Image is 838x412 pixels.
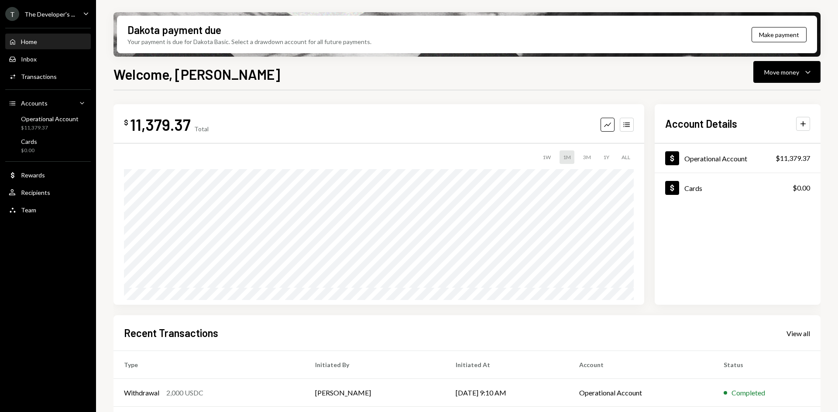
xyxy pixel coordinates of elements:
[5,167,91,183] a: Rewards
[124,388,159,398] div: Withdrawal
[5,184,91,200] a: Recipients
[127,23,221,37] div: Dakota payment due
[21,99,48,107] div: Accounts
[124,326,218,340] h2: Recent Transactions
[127,37,371,46] div: Your payment is due for Dakota Basic. Select a drawdown account for all future payments.
[305,379,445,407] td: [PERSON_NAME]
[753,61,821,83] button: Move money
[569,351,713,379] th: Account
[560,150,574,164] div: 1M
[684,154,747,163] div: Operational Account
[305,351,445,379] th: Initiated By
[21,171,45,179] div: Rewards
[684,184,702,192] div: Cards
[5,51,91,67] a: Inbox
[580,150,594,164] div: 3M
[21,115,79,123] div: Operational Account
[665,116,737,131] h2: Account Details
[569,379,713,407] td: Operational Account
[445,379,569,407] td: [DATE] 9:10 AM
[655,173,821,202] a: Cards$0.00
[113,351,305,379] th: Type
[124,118,128,127] div: $
[21,124,79,132] div: $11,379.37
[539,150,554,164] div: 1W
[5,112,91,133] a: Operational Account$11,379.37
[793,183,810,193] div: $0.00
[445,351,569,379] th: Initiated At
[21,73,57,80] div: Transactions
[21,38,37,45] div: Home
[764,68,799,77] div: Move money
[113,65,280,83] h1: Welcome, [PERSON_NAME]
[21,55,37,63] div: Inbox
[752,27,807,42] button: Make payment
[5,135,91,156] a: Cards$0.00
[21,138,37,145] div: Cards
[776,153,810,163] div: $11,379.37
[5,95,91,111] a: Accounts
[130,115,191,134] div: 11,379.37
[5,202,91,218] a: Team
[732,388,765,398] div: Completed
[713,351,821,379] th: Status
[166,388,203,398] div: 2,000 USDC
[21,189,50,196] div: Recipients
[600,150,613,164] div: 1Y
[21,206,36,214] div: Team
[5,7,19,21] div: T
[655,143,821,173] a: Operational Account$11,379.37
[786,329,810,338] div: View all
[24,10,75,18] div: The Developer's ...
[786,328,810,338] a: View all
[618,150,634,164] div: ALL
[21,147,37,154] div: $0.00
[5,68,91,84] a: Transactions
[5,34,91,49] a: Home
[194,125,209,133] div: Total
